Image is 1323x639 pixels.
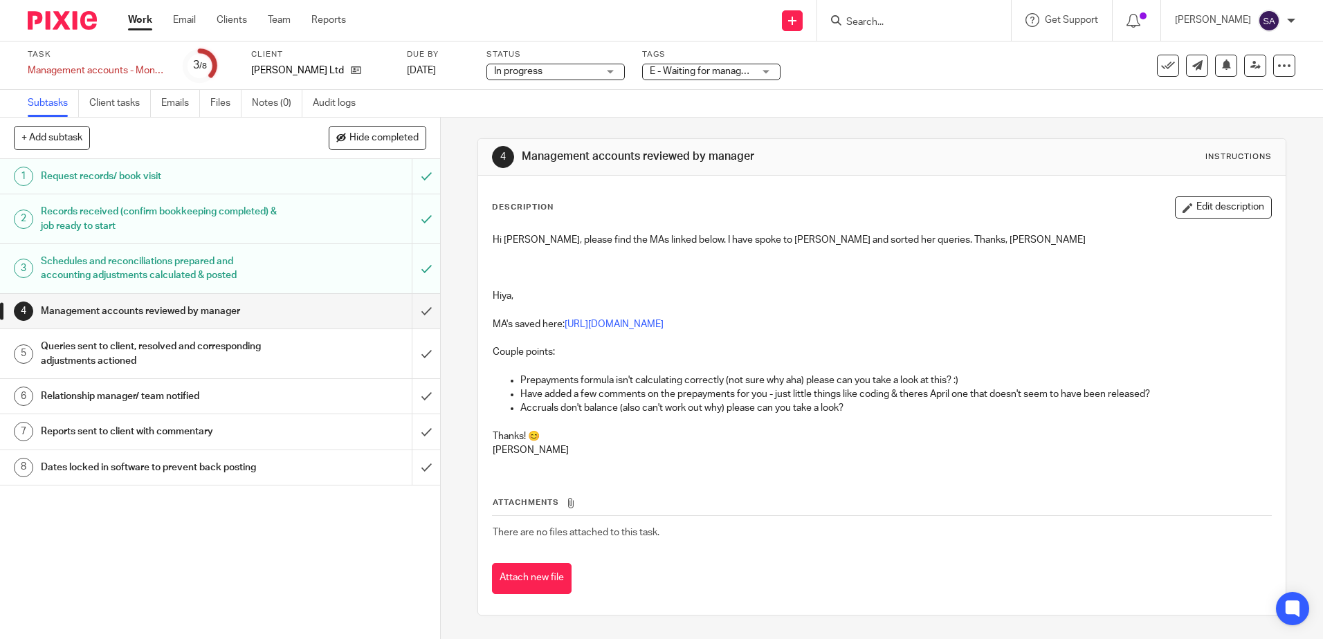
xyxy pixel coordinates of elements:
label: Due by [407,49,469,60]
img: Pixie [28,11,97,30]
div: 4 [492,146,514,168]
p: Thanks! 😊 [493,429,1270,443]
div: 2 [14,210,33,229]
div: Management accounts - Monthly [28,64,166,77]
a: Team [268,13,291,27]
p: Accruals don't balance (also can't work out why) please can you take a look? [520,401,1270,415]
label: Tags [642,49,781,60]
div: 6 [14,387,33,406]
h1: Queries sent to client, resolved and corresponding adjustments actioned [41,336,279,371]
span: E - Waiting for manager review/approval [650,66,820,76]
button: Attach new file [492,563,572,594]
div: 3 [14,259,33,278]
a: Notes (0) [252,90,302,117]
span: In progress [494,66,542,76]
a: Subtasks [28,90,79,117]
p: Couple points: [493,345,1270,359]
a: Files [210,90,241,117]
label: Client [251,49,390,60]
div: 7 [14,422,33,441]
p: Prepayments formula isn't calculating correctly (not sure why aha) please can you take a look at ... [520,373,1270,387]
div: 4 [14,302,33,321]
a: Email [173,13,196,27]
div: 3 [193,57,207,73]
h1: Schedules and reconciliations prepared and accounting adjustments calculated & posted [41,251,279,286]
button: + Add subtask [14,126,90,149]
p: Hi [PERSON_NAME], please find the MAs linked below. I have spoke to [PERSON_NAME] and sorted her ... [493,233,1270,247]
a: Emails [161,90,200,117]
small: /8 [199,62,207,70]
label: Task [28,49,166,60]
p: Have added a few comments on the prepayments for you - just little things like coding & theres Ap... [520,387,1270,401]
a: Audit logs [313,90,366,117]
a: Clients [217,13,247,27]
h1: Reports sent to client with commentary [41,421,279,442]
div: 1 [14,167,33,186]
a: Reports [311,13,346,27]
a: [URL][DOMAIN_NAME] [565,319,664,329]
h1: Relationship manager/ team notified [41,386,279,407]
p: Description [492,202,554,213]
p: [PERSON_NAME] [493,443,1270,457]
div: 8 [14,458,33,477]
h1: Records received (confirm bookkeeping completed) & job ready to start [41,201,279,237]
span: Attachments [493,499,559,506]
span: There are no files attached to this task. [493,528,659,537]
span: [DATE] [407,66,436,75]
p: Hiya, [493,289,1270,303]
a: Work [128,13,152,27]
p: [PERSON_NAME] Ltd [251,64,344,77]
span: Get Support [1045,15,1098,25]
span: Hide completed [349,133,419,144]
h1: Request records/ book visit [41,166,279,187]
img: svg%3E [1258,10,1280,32]
h1: Dates locked in software to prevent back posting [41,457,279,478]
button: Edit description [1175,196,1272,219]
p: [PERSON_NAME] [1175,13,1251,27]
div: Instructions [1205,151,1272,163]
label: Status [486,49,625,60]
p: MA's saved here: [493,317,1270,331]
h1: Management accounts reviewed by manager [41,301,279,322]
button: Hide completed [329,126,426,149]
h1: Management accounts reviewed by manager [522,149,911,164]
a: Client tasks [89,90,151,117]
input: Search [845,17,969,29]
div: 5 [14,344,33,364]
